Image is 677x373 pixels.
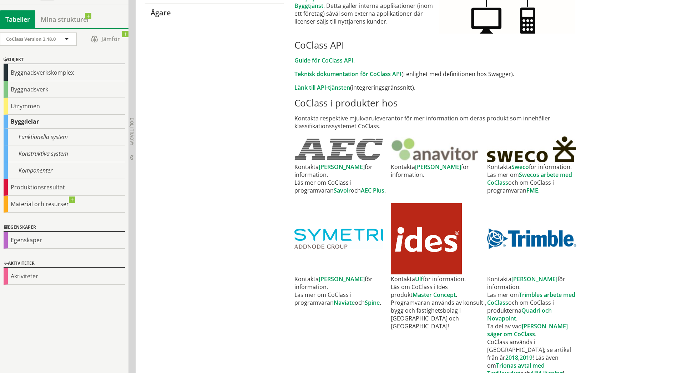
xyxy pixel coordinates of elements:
[4,232,125,249] div: Egenskaper
[4,268,125,285] div: Aktiviteter
[4,98,125,115] div: Utrymmen
[6,36,56,42] span: CoClass Version 3.18.0
[415,275,423,283] a: Ulf
[334,299,355,307] a: Naviate
[520,354,532,362] a: 2019
[129,118,135,145] span: Dölj trädvy
[391,203,487,274] a: Ides webbsida
[4,64,125,81] div: Byggnadsverkskomplex
[487,136,576,162] img: sweco_logo.jpg
[294,70,401,78] a: Teknisk dokumentation för CoClass API
[511,275,557,283] a: [PERSON_NAME]
[4,259,125,268] div: Aktiviteter
[4,223,125,232] div: Egenskaper
[294,97,583,109] h2: CoClass i produkter hos
[294,56,583,64] p: .
[391,203,462,274] img: Ideslogo.jpg
[365,299,380,307] a: Spine
[487,291,575,307] a: Trimbles arbete med CoClass
[294,56,353,64] a: Guide för CoClass API
[487,228,583,249] a: Trimble's webbsida
[319,163,365,171] a: [PERSON_NAME]
[361,186,384,194] a: AEC Plus
[334,186,351,194] a: Savoir
[487,228,576,249] img: trimble_logo.jpg
[4,129,125,145] div: Funktionella system
[4,81,125,98] div: Byggnadsverk
[4,56,125,64] div: Objekt
[294,139,383,160] img: AEC.jpg
[294,114,583,130] p: Kontakta respektive mjukvaruleverantör för mer information om deras produkt som innehåller klassi...
[511,163,529,171] a: Sweco
[294,39,583,51] h2: CoClass API
[294,229,383,249] img: SYMETRI_LOGO.jpg
[294,84,350,91] a: Länk till API-tjänsten
[487,322,568,338] a: [PERSON_NAME] säger om CoClass
[415,163,461,171] a: [PERSON_NAME]
[4,145,125,162] div: Konstruktiva system
[35,10,95,28] a: Mina strukturer
[4,115,125,129] div: Byggdelar
[4,179,125,196] div: Produktionsresultat
[391,137,487,161] a: Anavitor's webbsida
[391,163,487,194] td: Kontakta för information.
[294,70,583,78] p: (i enlighet med definitionen hos Swagger).
[505,354,518,362] a: 2018
[294,84,583,91] p: (integreringsgränssnitt).
[487,163,583,194] td: Kontakta för information. Läs mer om och om CoClass i programvaran .
[391,137,480,161] img: Anavitor.JPG
[487,136,583,162] a: SWECO's webbsida
[4,162,125,179] div: Komponenter
[487,307,552,322] a: Quadri och Novapoint
[145,4,283,22] a: Ägare
[294,229,391,249] a: Symetri's webbsida
[319,275,365,283] a: [PERSON_NAME]
[487,171,572,186] a: Swecos arbete med CoClass
[294,139,391,160] a: AEC's webbsida
[413,291,456,299] a: Master Concept
[526,186,538,194] a: FME
[294,163,391,194] td: Kontakta för information. Läs mer om CoClass i programvaran och .
[4,196,125,213] div: Material och resurser
[84,33,127,45] span: Jämför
